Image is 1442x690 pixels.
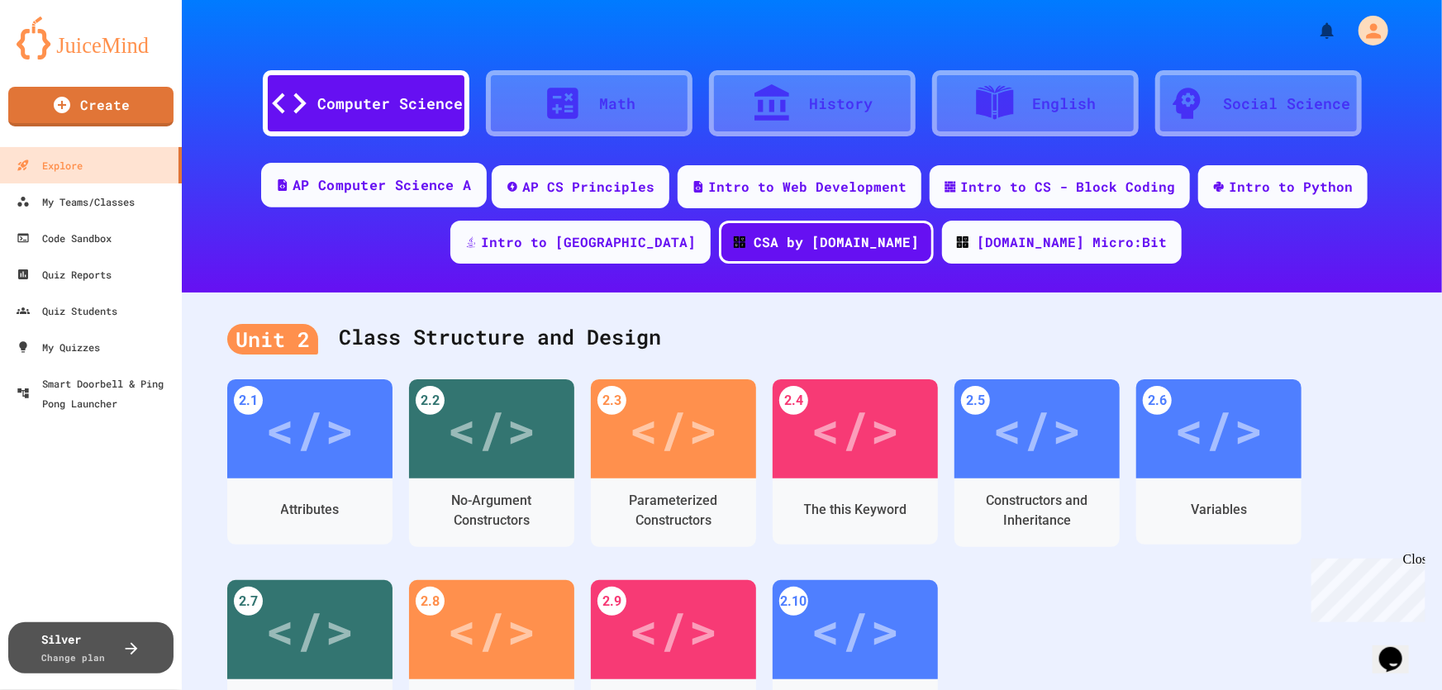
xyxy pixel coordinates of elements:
div: Intro to Python [1229,177,1353,197]
div: Social Science [1224,93,1351,115]
div: </> [811,392,900,466]
div: </> [629,392,718,466]
div: AP Computer Science A [293,175,471,196]
div: 2.5 [961,386,990,415]
img: CODE_logo_RGB.png [734,236,745,248]
div: Intro to CS - Block Coding [960,177,1175,197]
div: </> [447,392,536,466]
div: Smart Doorbell & Ping Pong Launcher [17,374,175,413]
div: </> [811,592,900,667]
div: 2.3 [597,386,626,415]
div: 2.1 [234,386,263,415]
div: Class Structure and Design [227,305,1397,371]
div: Variables [1191,500,1247,520]
span: Change plan [42,651,106,664]
div: Explore [17,155,83,175]
a: Create [8,87,174,126]
div: My Notifications [1287,17,1341,45]
div: Silver [42,631,106,665]
div: Parameterized Constructors [603,491,744,531]
div: Quiz Students [17,301,117,321]
div: Quiz Reports [17,264,112,284]
div: [DOMAIN_NAME] Micro:Bit [977,232,1167,252]
div: My Teams/Classes [17,192,135,212]
div: English [1032,93,1096,115]
div: 2.4 [779,386,808,415]
img: CODE_logo_RGB.png [957,236,968,248]
div: My Quizzes [17,337,100,357]
div: Unit 2 [227,324,318,355]
div: 2.8 [416,587,445,616]
div: Intro to [GEOGRAPHIC_DATA] [481,232,696,252]
div: My Account [1341,12,1392,50]
div: Constructors and Inheritance [967,491,1107,531]
div: </> [447,592,536,667]
div: Math [600,93,636,115]
div: Attributes [281,500,340,520]
div: Intro to Web Development [708,177,907,197]
img: logo-orange.svg [17,17,165,59]
div: 2.7 [234,587,263,616]
div: CSA by [DOMAIN_NAME] [754,232,919,252]
div: Computer Science [318,93,464,115]
div: Chat with us now!Close [7,7,114,105]
div: Code Sandbox [17,228,112,248]
button: SilverChange plan [8,622,174,673]
div: </> [1174,392,1264,466]
div: </> [629,592,718,667]
div: </> [992,392,1082,466]
div: 2.9 [597,587,626,616]
div: No-Argument Constructors [421,491,562,531]
div: 2.2 [416,386,445,415]
div: History [809,93,873,115]
div: </> [265,392,355,466]
iframe: chat widget [1373,624,1425,673]
iframe: chat widget [1305,552,1425,622]
div: The this Keyword [804,500,907,520]
div: 2.6 [1143,386,1172,415]
div: 2.10 [779,587,808,616]
div: AP CS Principles [522,177,654,197]
div: </> [265,592,355,667]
